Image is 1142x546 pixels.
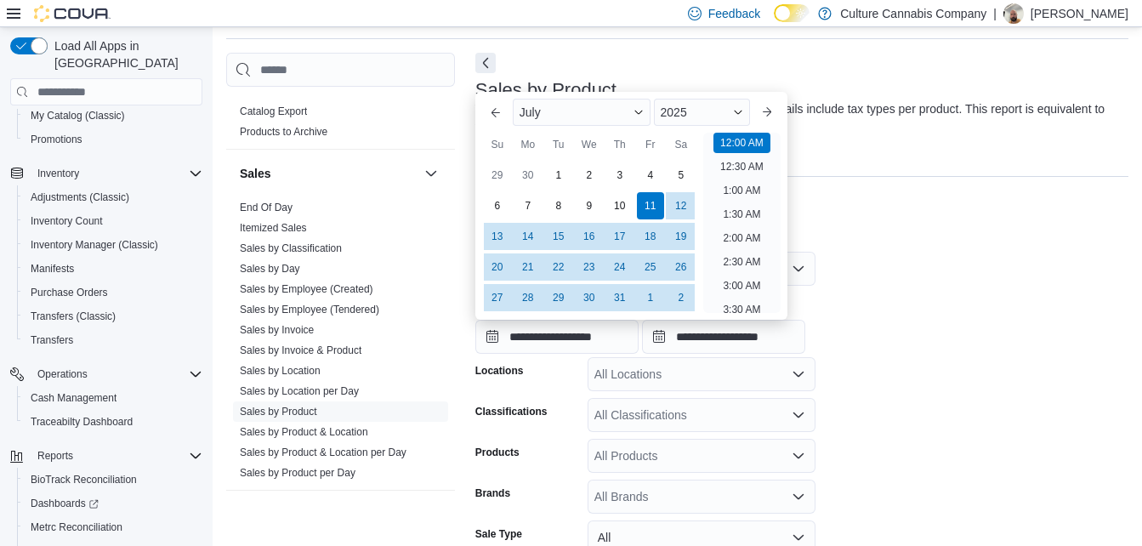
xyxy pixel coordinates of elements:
a: End Of Day [240,202,293,213]
div: day-14 [514,223,542,250]
div: day-7 [514,192,542,219]
span: Transfers (Classic) [31,310,116,323]
a: Sales by Location [240,365,321,377]
div: day-17 [606,223,633,250]
span: Sales by Product & Location per Day [240,446,406,459]
li: 3:30 AM [716,299,767,320]
a: Products to Archive [240,126,327,138]
div: July, 2025 [482,160,696,313]
button: Sales [421,163,441,184]
button: My Catalog (Classic) [17,104,209,128]
li: 12:00 AM [713,133,770,153]
a: Traceabilty Dashboard [24,412,139,432]
button: Open list of options [792,449,805,463]
span: Feedback [708,5,760,22]
button: Transfers (Classic) [17,304,209,328]
div: Th [606,131,633,158]
span: Traceabilty Dashboard [24,412,202,432]
label: Products [475,446,520,459]
span: Sales by Location per Day [240,384,359,398]
div: day-12 [668,192,695,219]
div: day-13 [484,223,511,250]
span: Dark Mode [774,22,775,23]
span: Sales by Employee (Created) [240,282,373,296]
div: day-5 [668,162,695,189]
div: day-18 [637,223,664,250]
span: Itemized Sales [240,221,307,235]
a: Transfers [24,330,80,350]
input: Press the down key to enter a popover containing a calendar. Press the escape key to close the po... [475,320,639,354]
button: Open list of options [792,367,805,381]
div: day-2 [668,284,695,311]
button: Cash Management [17,386,209,410]
a: Sales by Product [240,406,317,418]
button: Traceabilty Dashboard [17,410,209,434]
div: day-1 [545,162,572,189]
label: Sale Type [475,527,522,541]
span: BioTrack Reconciliation [24,469,202,490]
span: Inventory Manager (Classic) [24,235,202,255]
label: Classifications [475,405,548,418]
span: Inventory [31,163,202,184]
span: Purchase Orders [24,282,202,303]
div: day-9 [576,192,603,219]
span: Dashboards [31,497,99,510]
a: Cash Management [24,388,123,408]
span: Cash Management [31,391,116,405]
span: Inventory Count [24,211,202,231]
div: day-21 [514,253,542,281]
a: Metrc Reconciliation [24,517,129,537]
li: 2:30 AM [716,252,767,272]
button: Purchase Orders [17,281,209,304]
div: day-15 [545,223,572,250]
a: Sales by Product & Location per Day [240,446,406,458]
div: day-23 [576,253,603,281]
span: Transfers (Classic) [24,306,202,327]
a: Sales by Employee (Created) [240,283,373,295]
button: Next [475,53,496,73]
span: Inventory Count [31,214,103,228]
button: Sales [240,165,418,182]
p: Culture Cannabis Company [840,3,986,24]
div: day-10 [606,192,633,219]
button: Next month [753,99,781,126]
div: day-30 [514,162,542,189]
input: Dark Mode [774,4,810,22]
li: 2:00 AM [716,228,767,248]
span: Inventory Manager (Classic) [31,238,158,252]
span: Transfers [31,333,73,347]
div: day-31 [606,284,633,311]
button: Operations [3,362,209,386]
div: Sales [226,197,455,490]
div: day-8 [545,192,572,219]
ul: Time [703,133,781,313]
div: day-24 [606,253,633,281]
a: Transfers (Classic) [24,306,122,327]
button: Reports [31,446,80,466]
div: day-6 [484,192,511,219]
span: BioTrack Reconciliation [31,473,137,486]
span: Operations [37,367,88,381]
span: My Catalog (Classic) [31,109,125,122]
span: 2025 [661,105,687,119]
span: Sales by Classification [240,242,342,255]
span: Sales by Invoice [240,323,314,337]
div: day-28 [514,284,542,311]
span: Purchase Orders [31,286,108,299]
div: day-27 [484,284,511,311]
span: My Catalog (Classic) [24,105,202,126]
button: Reports [3,444,209,468]
div: day-20 [484,253,511,281]
div: day-29 [484,162,511,189]
div: day-4 [637,162,664,189]
button: Operations [31,364,94,384]
button: Manifests [17,257,209,281]
a: Sales by Classification [240,242,342,254]
button: Inventory [31,163,86,184]
label: Brands [475,486,510,500]
a: BioTrack Reconciliation [24,469,144,490]
span: Metrc Reconciliation [31,520,122,534]
div: day-11 [637,192,664,219]
button: Adjustments (Classic) [17,185,209,209]
img: Cova [34,5,111,22]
